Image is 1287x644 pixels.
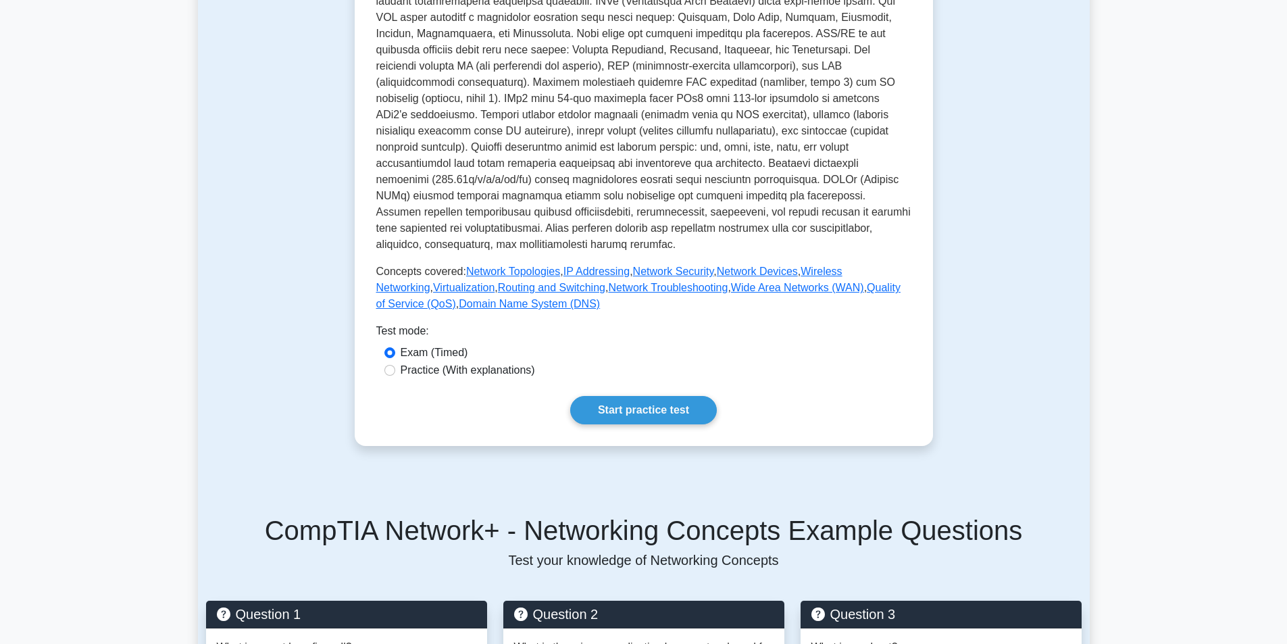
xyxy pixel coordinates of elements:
h5: Question 2 [514,606,774,622]
label: Exam (Timed) [401,345,468,361]
label: Practice (With explanations) [401,362,535,378]
a: Routing and Switching [498,282,605,293]
a: Network Troubleshooting [608,282,728,293]
a: Domain Name System (DNS) [459,298,600,309]
p: Test your knowledge of Networking Concepts [206,552,1082,568]
a: IP Addressing [563,266,630,277]
a: Network Security [633,266,714,277]
a: Network Topologies [466,266,560,277]
a: Network Devices [717,266,798,277]
h5: Question 1 [217,606,476,622]
a: Wide Area Networks (WAN) [731,282,864,293]
a: Start practice test [570,396,717,424]
a: Virtualization [433,282,495,293]
p: Concepts covered: , , , , , , , , , , [376,264,911,312]
h5: Question 3 [811,606,1071,622]
div: Test mode: [376,323,911,345]
h5: CompTIA Network+ - Networking Concepts Example Questions [206,514,1082,547]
